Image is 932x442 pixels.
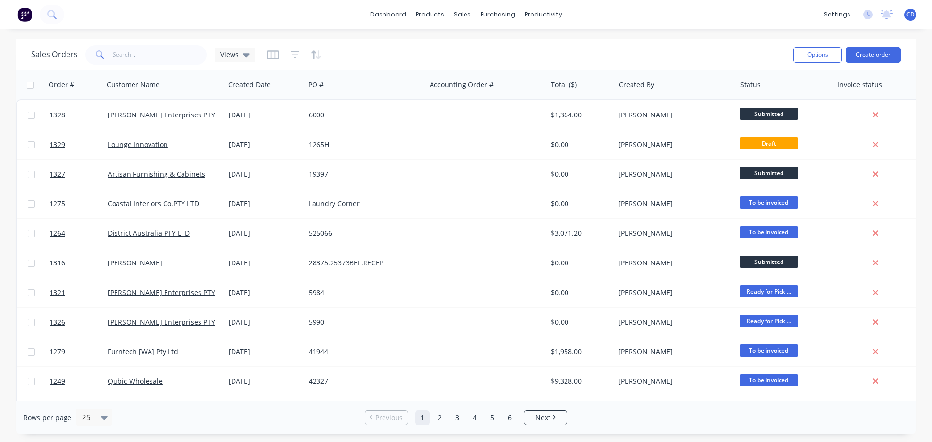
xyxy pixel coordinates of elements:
span: 1249 [50,377,65,386]
div: 41944 [309,347,416,357]
div: 525066 [309,229,416,238]
span: Ready for Pick ... [740,285,798,297]
div: [DATE] [229,288,301,297]
div: [PERSON_NAME] [618,258,726,268]
div: [PERSON_NAME] [618,199,726,209]
span: Rows per page [23,413,71,423]
span: Submitted [740,167,798,179]
span: Submitted [740,108,798,120]
span: 1329 [50,140,65,149]
div: productivity [520,7,567,22]
div: [PERSON_NAME] [618,288,726,297]
h1: Sales Orders [31,50,78,59]
div: [DATE] [229,140,301,149]
div: [PERSON_NAME] [618,347,726,357]
span: CD [906,10,915,19]
div: Accounting Order # [430,80,494,90]
a: District Australia PTY LTD [108,229,190,238]
a: 1326 [50,308,108,337]
a: Page 3 [450,410,465,425]
span: To be invoiced [740,226,798,238]
div: purchasing [476,7,520,22]
a: 1279 [50,337,108,366]
div: $0.00 [551,140,608,149]
div: [PERSON_NAME] [618,110,726,120]
span: 1316 [50,258,65,268]
a: Page 1 is your current page [415,410,430,425]
a: Page 5 [485,410,499,425]
button: Create order [846,47,901,63]
a: Next page [524,413,567,423]
div: sales [449,7,476,22]
span: To be invoiced [740,196,798,209]
div: Status [740,80,761,90]
div: [DATE] [229,169,301,179]
div: 5990 [309,317,416,327]
span: 1264 [50,229,65,238]
div: $0.00 [551,258,608,268]
a: [PERSON_NAME] Enterprises PTY LTD [108,317,229,327]
a: Page 6 [502,410,517,425]
input: Search... [113,45,207,65]
div: $0.00 [551,317,608,327]
span: Submitted [740,256,798,268]
a: Furntech [WA] Pty Ltd [108,347,178,356]
a: [PERSON_NAME] Enterprises PTY LTD [108,288,229,297]
a: dashboard [366,7,411,22]
a: Lounge Innovation [108,140,168,149]
a: Previous page [365,413,408,423]
div: PO # [308,80,324,90]
div: Total ($) [551,80,577,90]
a: 1328 [50,100,108,130]
button: Options [793,47,842,63]
span: 1275 [50,199,65,209]
div: [PERSON_NAME] [618,317,726,327]
span: To be invoiced [740,374,798,386]
div: [PERSON_NAME] [618,140,726,149]
div: $1,364.00 [551,110,608,120]
span: Next [535,413,550,423]
div: [DATE] [229,377,301,386]
div: Order # [49,80,74,90]
div: $1,958.00 [551,347,608,357]
div: $0.00 [551,288,608,297]
div: $9,328.00 [551,377,608,386]
div: [PERSON_NAME] [618,229,726,238]
span: Views [220,49,239,60]
div: Customer Name [107,80,160,90]
span: To be invoiced [740,344,798,357]
div: settings [819,7,855,22]
ul: Pagination [361,410,571,425]
div: [DATE] [229,258,301,268]
div: [DATE] [229,110,301,120]
a: 1316 [50,248,108,278]
a: [PERSON_NAME] Enterprises PTY LTD [108,110,229,119]
a: Page 2 [433,410,447,425]
div: 28375.25373BEL.RECEP [309,258,416,268]
a: Coastal Interiors Co.PTY LTD [108,199,199,208]
a: 1321 [50,278,108,307]
div: 6000 [309,110,416,120]
a: 1324 [50,396,108,426]
div: 42327 [309,377,416,386]
span: 1279 [50,347,65,357]
span: Draft [740,137,798,149]
div: Created Date [228,80,271,90]
div: [DATE] [229,199,301,209]
span: 1321 [50,288,65,297]
a: Page 4 [467,410,482,425]
div: 5984 [309,288,416,297]
a: Qubic Wholesale [108,377,163,386]
span: 1327 [50,169,65,179]
a: 1327 [50,160,108,189]
div: $3,071.20 [551,229,608,238]
div: $0.00 [551,169,608,179]
span: Ready for Pick ... [740,315,798,327]
a: Artisan Furnishing & Cabinets [108,169,205,179]
a: [PERSON_NAME] [108,258,162,267]
div: Created By [619,80,654,90]
div: 19397 [309,169,416,179]
div: [PERSON_NAME] [618,169,726,179]
div: [DATE] [229,229,301,238]
div: [DATE] [229,347,301,357]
